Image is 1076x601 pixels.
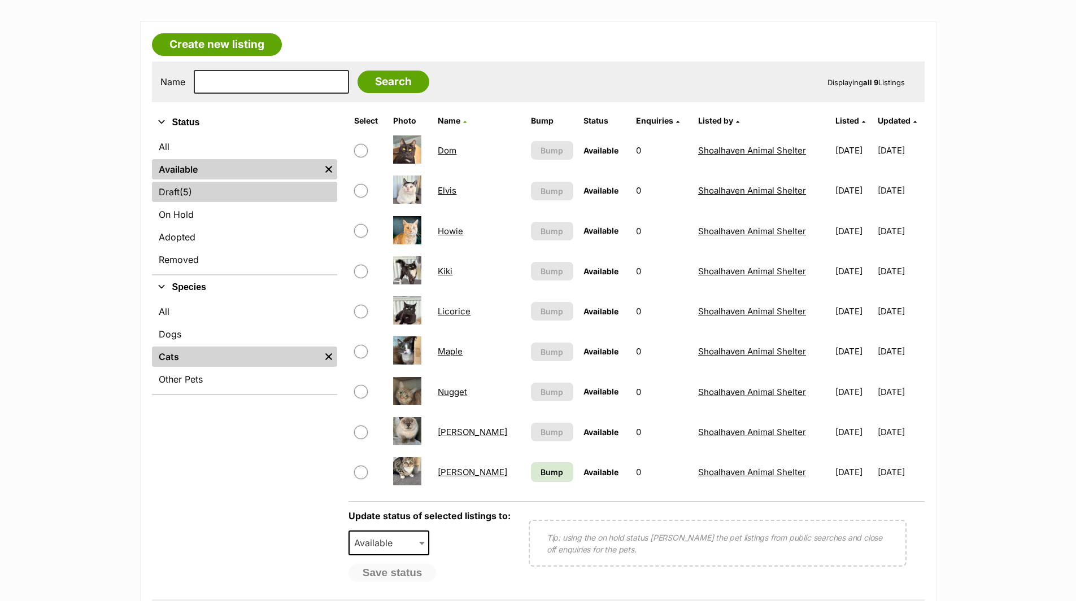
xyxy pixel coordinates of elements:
a: Listed by [698,116,739,125]
button: Bump [531,423,573,441]
a: Enquiries [636,116,679,125]
button: Bump [531,383,573,401]
td: 0 [631,453,692,492]
button: Bump [531,302,573,321]
span: Name [438,116,460,125]
p: Tip: using the on hold status [PERSON_NAME] the pet listings from public searches and close off e... [547,532,888,555]
th: Bump [526,112,578,130]
a: Name [438,116,467,125]
a: All [152,137,337,157]
input: Search [358,71,429,93]
a: Remove filter [320,159,337,179]
a: Available [152,159,320,179]
div: Status [152,134,337,274]
span: Bump [541,386,563,398]
td: 0 [631,212,692,251]
a: Shoalhaven Animal Shelter [698,306,806,317]
button: Bump [531,141,573,160]
td: [DATE] [831,292,876,331]
span: Listed [835,116,859,125]
td: 0 [631,171,692,210]
td: [DATE] [878,292,923,331]
td: [DATE] [878,332,923,371]
th: Status [579,112,630,130]
span: Bump [541,185,563,197]
a: Bump [531,462,573,482]
td: [DATE] [831,453,876,492]
button: Bump [531,182,573,200]
a: Nugget [438,387,467,397]
span: Available [348,530,430,555]
span: Available [583,226,618,235]
a: Shoalhaven Animal Shelter [698,185,806,196]
span: Updated [878,116,911,125]
a: [PERSON_NAME] [438,467,507,477]
a: All [152,301,337,322]
td: 0 [631,131,692,170]
a: Shoalhaven Animal Shelter [698,145,806,156]
a: [PERSON_NAME] [438,427,507,437]
td: 0 [631,372,692,411]
a: Shoalhaven Animal Shelter [698,226,806,236]
span: Bump [541,225,563,237]
span: Available [583,467,618,477]
button: Bump [531,343,573,361]
td: [DATE] [878,131,923,170]
td: [DATE] [831,131,876,170]
td: [DATE] [878,171,923,210]
span: Available [583,306,618,316]
a: Listed [835,116,865,125]
td: [DATE] [831,332,876,371]
span: Bump [541,346,563,358]
button: Species [152,280,337,295]
a: Adopted [152,227,337,247]
span: Available [583,266,618,276]
a: Shoalhaven Animal Shelter [698,427,806,437]
button: Save status [348,564,437,582]
a: Licorice [438,306,471,317]
span: Bump [541,426,563,438]
td: [DATE] [878,252,923,291]
div: Species [152,299,337,394]
span: Bump [541,265,563,277]
td: [DATE] [831,252,876,291]
span: Listed by [698,116,733,125]
a: Updated [878,116,917,125]
td: 0 [631,332,692,371]
span: (5) [180,185,192,199]
span: Bump [541,144,563,156]
a: Create new listing [152,33,282,56]
a: Shoalhaven Animal Shelter [698,266,806,277]
span: Available [583,346,618,356]
a: On Hold [152,204,337,225]
td: [DATE] [878,372,923,411]
label: Name [160,77,185,87]
a: Dogs [152,324,337,344]
span: Available [583,146,618,155]
a: Shoalhaven Animal Shelter [698,467,806,477]
button: Bump [531,262,573,280]
span: Displaying Listings [827,78,905,87]
button: Status [152,115,337,130]
a: Remove filter [320,346,337,367]
a: Removed [152,249,337,270]
a: Dom [438,145,456,156]
th: Photo [389,112,432,130]
td: [DATE] [831,413,876,451]
a: Elvis [438,185,456,196]
button: Bump [531,222,573,240]
strong: all 9 [863,78,878,87]
a: Shoalhaven Animal Shelter [698,387,806,397]
span: translation missing: en.admin.listings.index.attributes.enquiries [636,116,673,125]
td: [DATE] [831,212,876,251]
span: Available [350,535,404,551]
a: Howie [438,226,463,236]
a: Draft [152,182,337,202]
td: [DATE] [878,212,923,251]
a: Shoalhaven Animal Shelter [698,346,806,357]
td: 0 [631,413,692,451]
a: Cats [152,346,320,367]
a: Kiki [438,266,452,277]
span: Bump [541,466,563,478]
td: [DATE] [831,171,876,210]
